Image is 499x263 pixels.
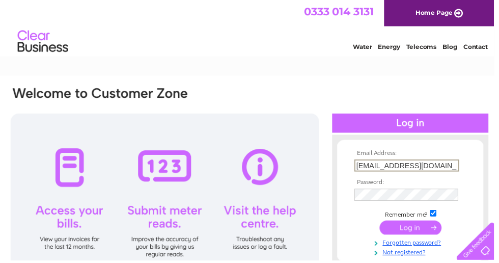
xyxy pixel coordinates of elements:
[383,223,446,237] input: Submit
[410,43,441,51] a: Telecoms
[358,240,474,249] a: Forgotten password?
[447,43,462,51] a: Blog
[382,43,404,51] a: Energy
[355,181,474,188] th: Password:
[355,151,474,159] th: Email Address:
[468,43,493,51] a: Contact
[17,27,69,58] img: logo.png
[355,211,474,221] td: Remember me?
[307,5,377,18] a: 0333 014 3131
[10,6,491,49] div: Clear Business is a trading name of Verastar Limited (registered in [GEOGRAPHIC_DATA] No. 3667643...
[356,43,376,51] a: Water
[358,249,474,259] a: Not registered?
